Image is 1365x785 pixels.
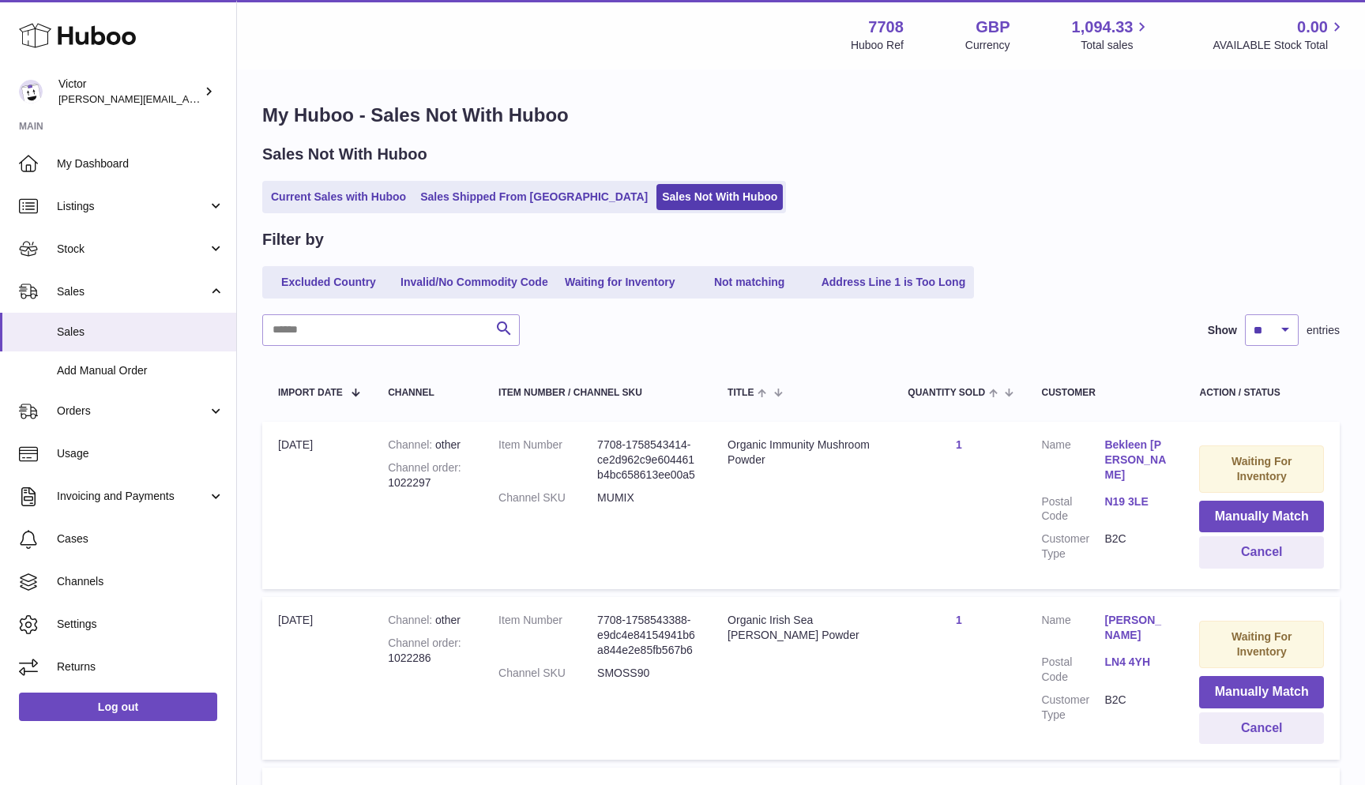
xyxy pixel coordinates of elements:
[278,388,343,398] span: Import date
[388,461,461,474] strong: Channel order
[1232,455,1292,483] strong: Waiting For Inventory
[19,80,43,103] img: victor@erbology.co
[57,199,208,214] span: Listings
[1213,38,1346,53] span: AVAILABLE Stock Total
[498,388,696,398] div: Item Number / Channel SKU
[1104,494,1168,509] a: N19 3LE
[1199,712,1324,745] button: Cancel
[262,422,372,589] td: [DATE]
[851,38,904,53] div: Huboo Ref
[262,597,372,760] td: [DATE]
[58,92,317,105] span: [PERSON_NAME][EMAIL_ADDRESS][DOMAIN_NAME]
[58,77,201,107] div: Victor
[262,144,427,165] h2: Sales Not With Huboo
[597,666,696,681] dd: SMOSS90
[388,438,435,451] strong: Channel
[1307,323,1340,338] span: entries
[597,490,696,505] dd: MUMIX
[1104,693,1168,723] dd: B2C
[1208,323,1237,338] label: Show
[498,438,597,483] dt: Item Number
[1104,655,1168,670] a: LN4 4YH
[1041,655,1104,685] dt: Postal Code
[956,438,962,451] a: 1
[1072,17,1152,53] a: 1,094.33 Total sales
[557,269,683,295] a: Waiting for Inventory
[728,613,876,643] div: Organic Irish Sea [PERSON_NAME] Powder
[388,613,467,628] div: other
[415,184,653,210] a: Sales Shipped From [GEOGRAPHIC_DATA]
[57,659,224,674] span: Returns
[656,184,783,210] a: Sales Not With Huboo
[388,636,467,666] div: 1022286
[57,156,224,171] span: My Dashboard
[1041,494,1104,524] dt: Postal Code
[498,666,597,681] dt: Channel SKU
[57,574,224,589] span: Channels
[57,284,208,299] span: Sales
[395,269,554,295] a: Invalid/No Commodity Code
[597,438,696,483] dd: 7708-1758543414-ce2d962c9e604461b4bc658613ee00a5
[597,613,696,658] dd: 7708-1758543388-e9dc4e84154941b6a844e2e85fb567b6
[976,17,1010,38] strong: GBP
[57,363,224,378] span: Add Manual Order
[1041,613,1104,647] dt: Name
[1104,613,1168,643] a: [PERSON_NAME]
[57,489,208,504] span: Invoicing and Payments
[57,531,224,546] span: Cases
[1199,676,1324,708] button: Manually Match
[1072,17,1134,38] span: 1,094.33
[908,388,985,398] span: Quantity Sold
[1041,693,1104,723] dt: Customer Type
[265,269,392,295] a: Excluded Country
[19,693,217,721] a: Log out
[498,490,597,505] dt: Channel SKU
[388,637,461,649] strong: Channel order
[262,103,1340,128] h1: My Huboo - Sales Not With Huboo
[57,325,224,340] span: Sales
[388,614,435,626] strong: Channel
[57,242,208,257] span: Stock
[498,613,597,658] dt: Item Number
[965,38,1010,53] div: Currency
[868,17,904,38] strong: 7708
[57,446,224,461] span: Usage
[388,438,467,453] div: other
[1297,17,1328,38] span: 0.00
[1232,630,1292,658] strong: Waiting For Inventory
[1041,388,1168,398] div: Customer
[1104,438,1168,483] a: Bekleen [PERSON_NAME]
[1081,38,1151,53] span: Total sales
[1199,501,1324,533] button: Manually Match
[262,229,324,250] h2: Filter by
[265,184,412,210] a: Current Sales with Huboo
[728,388,754,398] span: Title
[388,460,467,490] div: 1022297
[57,617,224,632] span: Settings
[1213,17,1346,53] a: 0.00 AVAILABLE Stock Total
[1199,388,1324,398] div: Action / Status
[1041,438,1104,486] dt: Name
[956,614,962,626] a: 1
[686,269,813,295] a: Not matching
[728,438,876,468] div: Organic Immunity Mushroom Powder
[1104,531,1168,562] dd: B2C
[57,404,208,419] span: Orders
[1199,536,1324,569] button: Cancel
[1041,531,1104,562] dt: Customer Type
[388,388,467,398] div: Channel
[816,269,972,295] a: Address Line 1 is Too Long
